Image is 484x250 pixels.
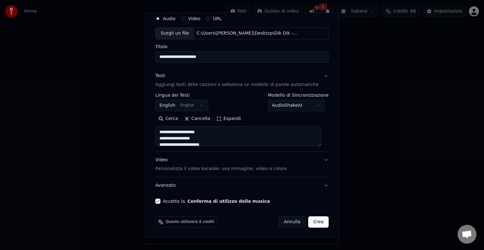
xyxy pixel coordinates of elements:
[213,16,222,21] label: URL
[156,28,194,39] div: Scegli un file
[155,93,329,151] div: TestiAggiungi testi delle canzoni o seleziona un modello di parole automatiche
[163,16,176,21] label: Audio
[155,44,329,49] label: Titolo
[155,152,329,177] button: VideoPersonalizza il video karaoke: usa immagine, video o colore
[155,166,287,172] p: Personalizza il video karaoke: usa immagine, video o colore
[188,16,200,21] label: Video
[155,157,287,172] div: Video
[213,114,244,124] button: Espandi
[187,199,270,203] button: Accetto la
[155,93,208,97] label: Lingua dei Testi
[155,82,319,88] p: Aggiungi testi delle canzoni o seleziona un modello di parole automatiche
[181,114,213,124] button: Cancella
[194,30,301,37] div: C:\Users\[PERSON_NAME]\Desktop\Dik Dik - Senza Luce ok.[MEDICAL_DATA]
[308,216,329,228] button: Crea
[155,177,329,194] button: Avanzato
[268,93,329,97] label: Modello di Sincronizzazione
[155,114,181,124] button: Cerca
[163,199,270,203] label: Accetto la
[279,216,306,228] button: Annulla
[155,68,329,93] button: TestiAggiungi testi delle canzoni o seleziona un modello di parole automatiche
[166,219,214,224] span: Questo utilizzerà 4 crediti
[155,73,165,79] div: Testi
